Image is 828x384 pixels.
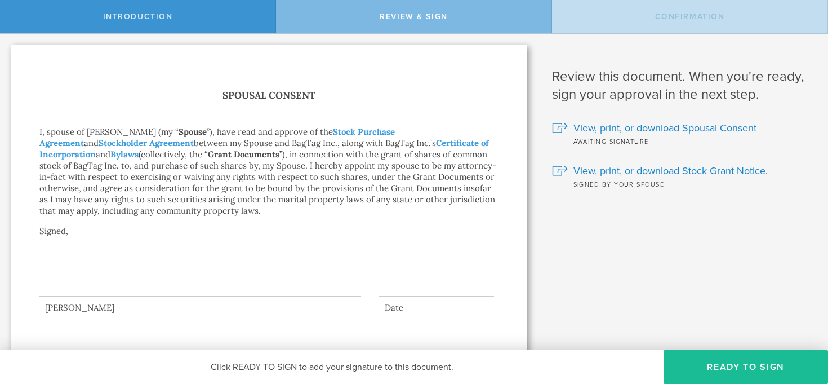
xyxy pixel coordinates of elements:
span: Introduction [103,12,173,21]
a: Stock Purchase Agreement [39,126,395,148]
h1: Spousal Consent [39,87,499,104]
div: Awaiting signature [552,135,812,147]
span: Review & Sign [380,12,448,21]
strong: Grant Documents [208,149,279,160]
span: View, print, or download Stock Grant Notice. [573,164,768,178]
h1: Review this document. When you're ready, sign your approval in the next step. [552,68,812,104]
p: Signed, [39,226,499,259]
strong: Spouse [179,126,207,137]
div: [PERSON_NAME] [39,302,361,314]
div: Signed by your spouse [552,178,812,189]
span: Click READY TO SIGN to add your signature to this document. [211,361,453,373]
a: Stockholder Agreement [99,138,194,148]
p: I, spouse of [PERSON_NAME] (my “ ”), have read and approve of the and between my Spouse and BagTa... [39,126,499,217]
a: Bylaws [110,149,139,160]
iframe: Chat Widget [772,296,828,350]
a: Certificate of Incorporation [39,138,489,160]
button: Ready to Sign [664,350,828,384]
div: Date [379,302,494,314]
span: View, print, or download Spousal Consent [573,121,756,135]
span: Confirmation [655,12,725,21]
